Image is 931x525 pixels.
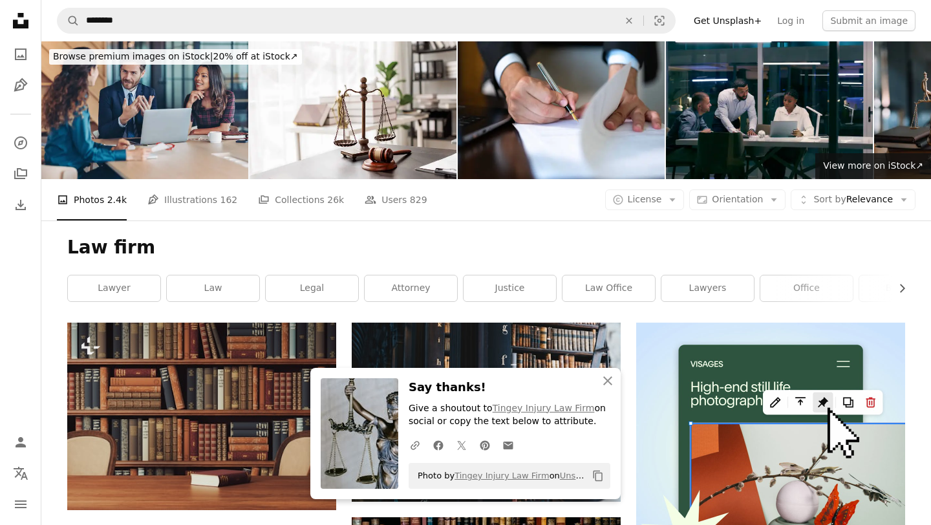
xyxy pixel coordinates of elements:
[473,432,497,458] a: Share on Pinterest
[689,189,786,210] button: Orientation
[53,51,213,61] span: Browse premium images on iStock |
[628,194,662,204] span: License
[68,275,160,301] a: lawyer
[352,323,621,502] img: book lot on black wooden shelf
[644,8,675,33] button: Visual search
[615,8,643,33] button: Clear
[458,41,665,179] img: Close-up of hands of unknown businessman in suit signing official document
[823,160,923,171] span: View more on iStock ↗
[8,429,34,455] a: Log in / Sign up
[493,403,595,413] a: Tingey Injury Law Firm
[365,275,457,301] a: attorney
[813,194,846,204] span: Sort by
[455,471,549,480] a: Tingey Injury Law Firm
[890,275,905,301] button: scroll list to the right
[562,275,655,301] a: law office
[760,275,853,301] a: office
[365,179,427,220] a: Users 829
[666,41,873,179] img: Night, male leader and lawyers in office with laptop, discussion and brainstorming in overtime. L...
[409,402,610,428] p: Give a shoutout to on social or copy the text below to attribute.
[67,323,336,510] img: a wooden table with a book on it in front of a bookshelf
[8,460,34,486] button: Language
[712,194,763,204] span: Orientation
[411,466,587,486] span: Photo by on
[8,192,34,218] a: Download History
[258,179,344,220] a: Collections 26k
[57,8,676,34] form: Find visuals sitewide
[220,193,238,207] span: 162
[147,179,237,220] a: Illustrations 162
[560,471,598,480] a: Unsplash
[464,275,556,301] a: justice
[409,378,610,397] h3: Say thanks!
[8,41,34,67] a: Photos
[497,432,520,458] a: Share over email
[41,41,248,179] img: Businessman explaining a concept to his colleagues
[605,189,685,210] button: License
[661,275,754,301] a: lawyers
[427,432,450,458] a: Share on Facebook
[8,161,34,187] a: Collections
[815,153,931,179] a: View more on iStock↗
[67,411,336,422] a: a wooden table with a book on it in front of a bookshelf
[250,41,456,179] img: Justice statue, gavel, with LAW Justice lawyers having team meeting at law firm background. Conce...
[58,8,80,33] button: Search Unsplash
[686,10,769,31] a: Get Unsplash+
[67,236,905,259] h1: Law firm
[49,49,302,65] div: 20% off at iStock ↗
[8,130,34,156] a: Explore
[327,193,344,207] span: 26k
[41,41,310,72] a: Browse premium images on iStock|20% off at iStock↗
[587,465,609,487] button: Copy to clipboard
[266,275,358,301] a: legal
[813,193,893,206] span: Relevance
[769,10,812,31] a: Log in
[822,10,915,31] button: Submit an image
[410,193,427,207] span: 829
[167,275,259,301] a: law
[8,491,34,517] button: Menu
[450,432,473,458] a: Share on Twitter
[8,72,34,98] a: Illustrations
[791,189,915,210] button: Sort byRelevance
